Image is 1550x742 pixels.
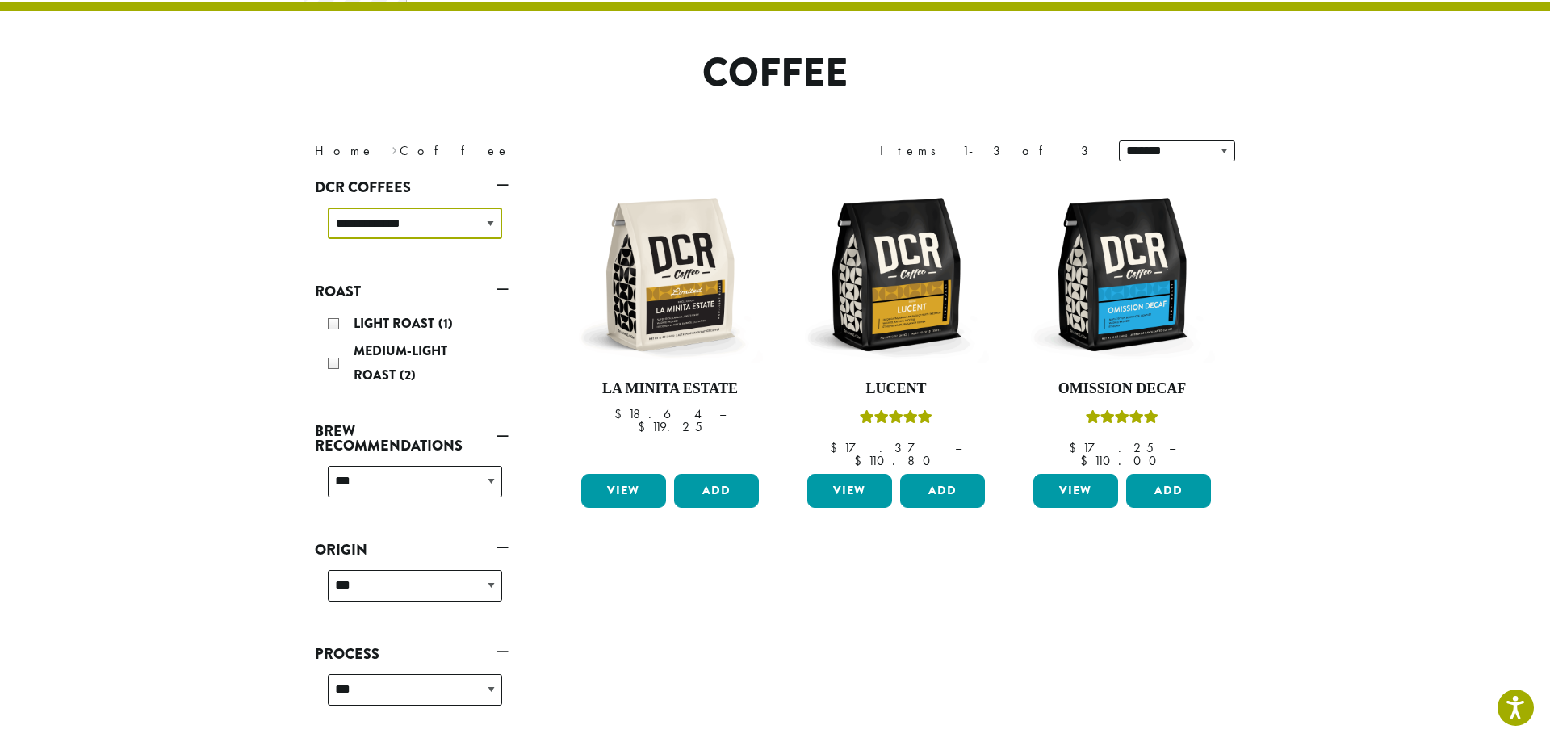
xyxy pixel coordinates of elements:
img: DCR-12oz-La-Minita-Estate-Stock-scaled.png [577,182,763,367]
div: Items 1-3 of 3 [880,141,1095,161]
div: Roast [315,305,509,397]
span: (1) [438,314,453,333]
div: DCR Coffees [315,201,509,258]
span: Medium-Light Roast [354,342,447,384]
a: Roast [315,278,509,305]
a: View [807,474,892,508]
button: Add [674,474,759,508]
bdi: 18.64 [614,405,704,422]
a: View [1033,474,1118,508]
h1: Coffee [303,50,1247,97]
button: Add [900,474,985,508]
a: Origin [315,536,509,564]
a: DCR Coffees [315,174,509,201]
a: La Minita Estate [577,182,763,467]
span: › [392,136,397,161]
bdi: 17.25 [1069,439,1154,456]
span: (2) [400,366,416,384]
div: Rated 4.33 out of 5 [1086,408,1158,432]
a: Omission DecafRated 4.33 out of 5 [1029,182,1215,467]
bdi: 119.25 [638,418,702,435]
div: Brew Recommendations [315,459,509,517]
span: $ [614,405,628,422]
span: – [1169,439,1175,456]
span: $ [830,439,844,456]
h4: Lucent [803,380,989,398]
span: $ [1069,439,1083,456]
button: Add [1126,474,1211,508]
div: Rated 5.00 out of 5 [860,408,932,432]
a: Process [315,640,509,668]
h4: La Minita Estate [577,380,763,398]
bdi: 110.00 [1080,452,1164,469]
bdi: 110.80 [854,452,938,469]
span: – [719,405,726,422]
a: View [581,474,666,508]
div: Origin [315,564,509,621]
span: $ [1080,452,1094,469]
h4: Omission Decaf [1029,380,1215,398]
span: $ [854,452,868,469]
div: Process [315,668,509,725]
span: Light Roast [354,314,438,333]
img: DCR-12oz-Lucent-Stock-scaled.png [803,182,989,367]
a: LucentRated 5.00 out of 5 [803,182,989,467]
span: – [955,439,961,456]
img: DCR-12oz-Omission-Decaf-scaled.png [1029,182,1215,367]
a: Brew Recommendations [315,417,509,459]
span: $ [638,418,651,435]
a: Home [315,142,375,159]
nav: Breadcrumb [315,141,751,161]
bdi: 17.37 [830,439,940,456]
